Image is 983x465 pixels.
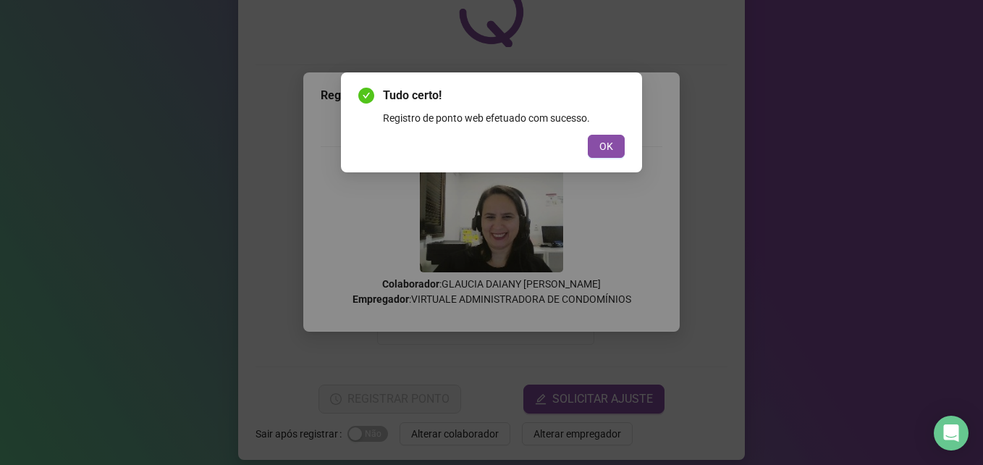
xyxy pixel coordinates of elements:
span: OK [599,138,613,154]
span: Tudo certo! [383,87,625,104]
span: check-circle [358,88,374,104]
div: Registro de ponto web efetuado com sucesso. [383,110,625,126]
button: OK [588,135,625,158]
div: Open Intercom Messenger [934,416,969,451]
